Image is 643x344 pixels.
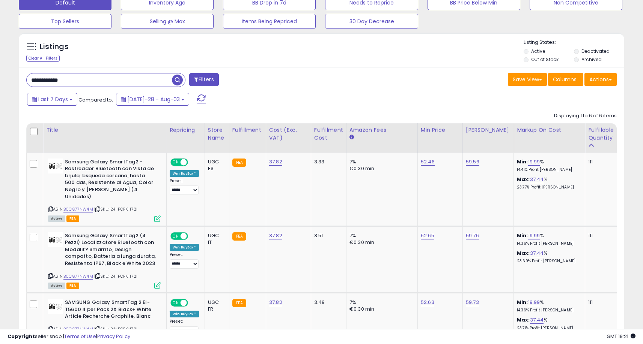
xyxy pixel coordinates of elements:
span: [DATE]-28 - Aug-03 [127,96,180,103]
div: ASIN: [48,232,161,288]
a: Terms of Use [64,333,96,340]
a: 59.73 [466,299,479,306]
small: FBA [232,232,246,241]
strong: Copyright [8,333,35,340]
button: Last 7 Days [27,93,77,106]
span: Last 7 Days [38,96,68,103]
div: Store Name [208,126,226,142]
a: 52.63 [421,299,434,306]
div: Markup on Cost [517,126,582,134]
button: [DATE]-28 - Aug-03 [116,93,189,106]
div: Clear All Filters [26,55,60,62]
div: Cost (Exc. VAT) [269,126,308,142]
label: Out of Stock [531,56,559,63]
a: 19.99 [528,232,540,239]
small: FBA [232,159,246,167]
span: Compared to: [78,96,113,103]
div: ASIN: [48,159,161,221]
a: 37.82 [269,299,282,306]
div: % [517,317,579,331]
div: Preset: [170,319,199,336]
div: 7% [349,232,412,239]
div: % [517,176,579,190]
div: Title [46,126,163,134]
div: UGC FR [208,299,223,313]
div: Win BuyBox * [170,311,199,317]
small: Amazon Fees. [349,134,354,141]
p: 14.36% Profit [PERSON_NAME] [517,308,579,313]
b: Min: [517,232,528,239]
button: Items Being Repriced [223,14,316,29]
div: €0.30 min [349,306,412,313]
p: 23.69% Profit [PERSON_NAME] [517,259,579,264]
th: The percentage added to the cost of goods (COGS) that forms the calculator for Min & Max prices. [514,123,585,153]
b: Min: [517,158,528,165]
span: ON [171,300,181,306]
a: B0CG77NW4M [63,206,93,212]
div: % [517,232,579,246]
div: 111 [588,159,611,165]
a: 37.44 [530,176,544,183]
div: % [517,159,579,172]
button: Top Sellers [19,14,111,29]
span: OFF [187,233,199,239]
img: 31ELhLcUQEL._SL40_.jpg [48,159,63,173]
a: 37.82 [269,232,282,239]
b: SAMSUNG Galaxy SmartTag 2 EI-T5600 4 per Pack 2X Black+ White Article Recherche Graphite, Blanc [65,299,156,322]
a: 37.44 [530,250,544,257]
label: Deactivated [581,48,610,54]
a: 59.56 [466,158,479,166]
a: 19.99 [528,299,540,306]
label: Active [531,48,545,54]
div: 3.49 [314,299,340,306]
button: Selling @ Max [121,14,214,29]
p: 14.41% Profit [PERSON_NAME] [517,167,579,172]
a: B0CG77NW4M [63,273,93,280]
div: Amazon Fees [349,126,414,134]
span: OFF [187,300,199,306]
small: FBA [232,299,246,307]
div: Win BuyBox * [170,170,199,177]
a: 59.76 [466,232,479,239]
div: seller snap | | [8,333,130,340]
b: Samsung Galaxy SmartTag2 (4 Pezzi) Localizzatore Bluetooth con Modalit? Smarrito, Design compatto... [65,232,156,269]
div: [PERSON_NAME] [466,126,510,134]
div: €0.30 min [349,165,412,172]
b: Max: [517,176,530,183]
button: Save View [508,73,547,86]
div: Repricing [170,126,202,134]
img: 31ELhLcUQEL._SL40_.jpg [48,299,63,314]
button: Columns [548,73,583,86]
p: 23.77% Profit [PERSON_NAME] [517,185,579,190]
div: Fulfillment Cost [314,126,343,142]
span: All listings currently available for purchase on Amazon [48,283,65,289]
div: Fulfillment [232,126,263,134]
label: Archived [581,56,602,63]
span: FBA [66,215,79,222]
b: Samsung Galaxy SmartTag2 - Rastreador Bluetooth con Vista de brjula, bsqueda cercana, hasta 500 d... [65,159,156,202]
b: Max: [517,250,530,257]
div: Displaying 1 to 6 of 6 items [554,112,617,120]
a: 52.46 [421,158,435,166]
b: Min: [517,299,528,306]
p: Listing States: [524,39,624,46]
span: | SKU: 24-FOFK-I72I [94,273,137,279]
h5: Listings [40,42,69,52]
span: | SKU: 24-FOFK-I72I [94,206,137,212]
span: ON [171,159,181,165]
div: Min Price [421,126,459,134]
button: Filters [189,73,218,86]
div: Win BuyBox * [170,244,199,251]
div: 7% [349,299,412,306]
span: All listings currently available for purchase on Amazon [48,215,65,222]
div: Preset: [170,252,199,269]
button: 30 Day Decrease [325,14,418,29]
div: UGC IT [208,232,223,246]
button: Actions [584,73,617,86]
span: Columns [553,76,577,83]
span: FBA [66,283,79,289]
a: Privacy Policy [97,333,130,340]
span: OFF [187,159,199,165]
div: 3.33 [314,159,340,165]
span: ON [171,233,181,239]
